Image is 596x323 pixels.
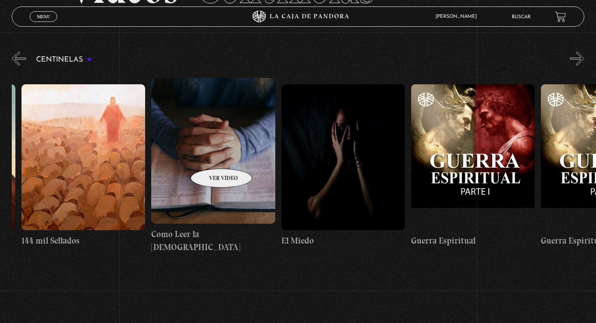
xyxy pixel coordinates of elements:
h4: Guerra Espiritual [411,234,535,247]
a: View your shopping cart [555,11,566,22]
span: [PERSON_NAME] [431,14,485,19]
h4: El Miedo [281,234,405,247]
button: Next [570,51,584,66]
a: 144 mil Sellados [21,72,145,260]
a: Como Leer la [DEMOGRAPHIC_DATA] [151,72,275,260]
span: Menu [37,14,50,19]
button: Previous [12,51,26,66]
a: Guerra Espiritual [411,72,535,260]
h3: Centinelas [36,56,92,64]
a: Buscar [512,15,531,19]
a: El Miedo [281,72,405,260]
h4: 144 mil Sellados [21,234,145,247]
h4: Como Leer la [DEMOGRAPHIC_DATA] [151,228,275,253]
span: Cerrar [34,21,53,27]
